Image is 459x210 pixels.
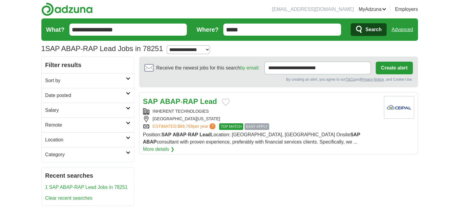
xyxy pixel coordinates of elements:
[351,23,387,36] button: Search
[143,116,379,122] div: [GEOGRAPHIC_DATA][US_STATE]
[384,96,414,119] img: Company logo
[240,65,258,70] a: by email
[46,25,65,34] label: What?
[143,108,379,115] div: INHERENT TECHNOLOGIES
[42,103,134,118] a: Salary
[143,97,158,105] strong: SAP
[177,124,193,129] span: $89,769
[188,132,198,137] strong: RAP
[42,147,134,162] a: Category
[45,92,126,99] h2: Date posted
[144,77,413,82] div: By creating an alert, you agree to our and , and Cookie Use.
[272,6,354,13] li: [EMAIL_ADDRESS][DOMAIN_NAME]
[42,88,134,103] a: Date posted
[42,132,134,147] a: Location
[209,123,215,129] span: ?
[41,2,93,16] img: Adzuna logo
[45,195,93,201] a: Clear recent searches
[42,57,134,73] h2: Filter results
[359,6,386,13] a: MyAdzuna
[365,24,381,36] span: Search
[42,73,134,88] a: Sort by
[199,132,211,137] strong: Lead
[361,77,384,82] a: Privacy Notice
[143,139,157,144] strong: ABAP
[173,132,186,137] strong: ABAP
[183,97,198,105] strong: RAP
[143,132,360,144] span: Position: - Location: [GEOGRAPHIC_DATA], [GEOGRAPHIC_DATA] Onsite consultant with proven experien...
[244,123,269,130] span: EASY APPLY
[350,132,360,137] strong: SAP
[156,64,260,72] span: Receive the newest jobs for this search :
[45,185,128,190] a: 1 SAP ABAP-RAP Lead Jobs in 78251
[41,44,163,53] h1: SAP ABAP-RAP Lead Jobs in 78251
[45,107,126,114] h2: Salary
[160,97,180,105] strong: ABAP
[391,24,413,36] a: Advanced
[45,121,126,129] h2: Remote
[143,146,175,153] a: More details ❯
[395,6,418,13] a: Employers
[45,77,126,84] h2: Sort by
[161,132,171,137] strong: SAP
[346,77,355,82] a: T&Cs
[45,171,130,180] h2: Recent searches
[41,43,45,54] span: 1
[143,97,217,105] a: SAP ABAP-RAP Lead
[45,151,126,158] h2: Category
[222,99,230,106] button: Add to favorite jobs
[219,123,243,130] span: TOP MATCH
[153,123,217,130] a: ESTIMATED:$89,769per year?
[376,62,413,74] button: Create alert
[45,136,126,144] h2: Location
[42,118,134,132] a: Remote
[196,25,218,34] label: Where?
[200,97,217,105] strong: Lead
